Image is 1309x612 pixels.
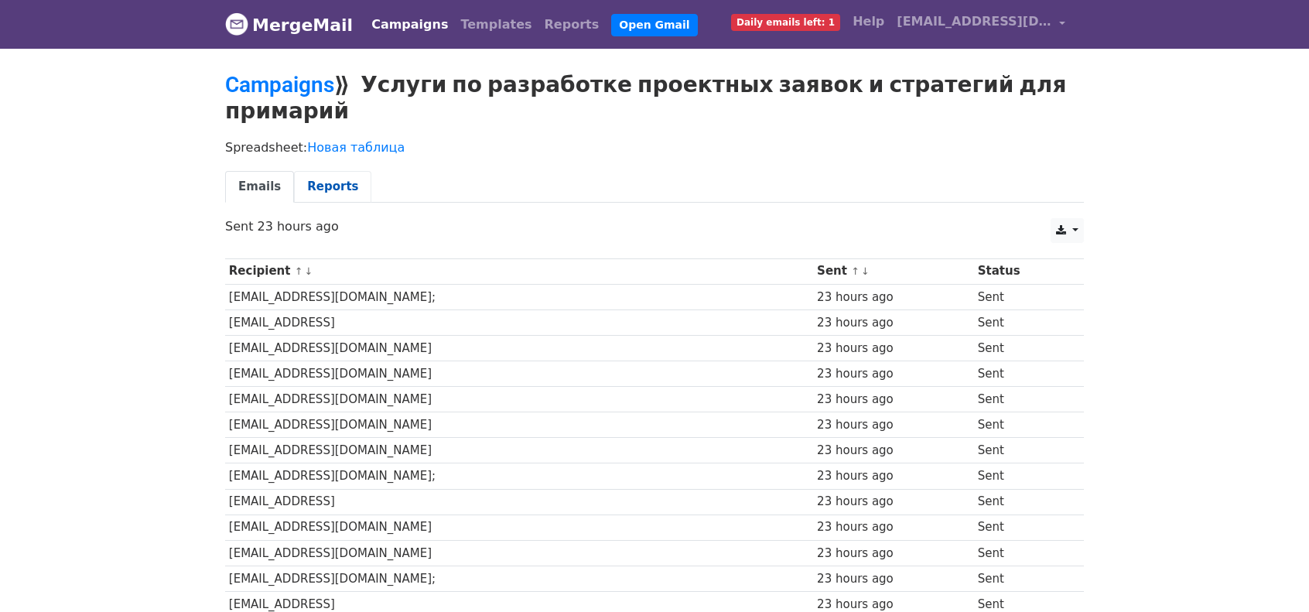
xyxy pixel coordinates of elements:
[974,489,1070,515] td: Sent
[225,438,813,463] td: [EMAIL_ADDRESS][DOMAIN_NAME]
[974,515,1070,540] td: Sent
[725,6,846,37] a: Daily emails left: 1
[974,463,1070,489] td: Sent
[817,545,970,562] div: 23 hours ago
[817,314,970,332] div: 23 hours ago
[295,265,303,277] a: ↑
[225,284,813,309] td: [EMAIL_ADDRESS][DOMAIN_NAME];
[851,265,860,277] a: ↑
[974,284,1070,309] td: Sent
[974,361,1070,387] td: Sent
[225,463,813,489] td: [EMAIL_ADDRESS][DOMAIN_NAME];
[225,72,334,97] a: Campaigns
[225,218,1084,234] p: Sent 23 hours ago
[974,412,1070,438] td: Sent
[225,566,813,591] td: [EMAIL_ADDRESS][DOMAIN_NAME];
[974,258,1070,284] th: Status
[225,309,813,335] td: [EMAIL_ADDRESS]
[225,9,353,41] a: MergeMail
[974,309,1070,335] td: Sent
[731,14,840,31] span: Daily emails left: 1
[365,9,454,40] a: Campaigns
[611,14,697,36] a: Open Gmail
[538,9,606,40] a: Reports
[861,265,870,277] a: ↓
[225,258,813,284] th: Recipient
[974,566,1070,591] td: Sent
[454,9,538,40] a: Templates
[817,442,970,460] div: 23 hours ago
[974,335,1070,361] td: Sent
[225,489,813,515] td: [EMAIL_ADDRESS]
[225,361,813,387] td: [EMAIL_ADDRESS][DOMAIN_NAME]
[817,365,970,383] div: 23 hours ago
[974,438,1070,463] td: Sent
[974,387,1070,412] td: Sent
[225,12,248,36] img: MergeMail logo
[813,258,974,284] th: Sent
[817,493,970,511] div: 23 hours ago
[817,518,970,536] div: 23 hours ago
[225,335,813,361] td: [EMAIL_ADDRESS][DOMAIN_NAME]
[974,540,1070,566] td: Sent
[1232,538,1309,612] iframe: Chat Widget
[897,12,1051,31] span: [EMAIL_ADDRESS][DOMAIN_NAME]
[225,515,813,540] td: [EMAIL_ADDRESS][DOMAIN_NAME]
[225,139,1084,156] p: Spreadsheet:
[307,140,405,155] a: Новая таблица
[225,387,813,412] td: [EMAIL_ADDRESS][DOMAIN_NAME]
[225,171,294,203] a: Emails
[225,540,813,566] td: [EMAIL_ADDRESS][DOMAIN_NAME]
[890,6,1071,43] a: [EMAIL_ADDRESS][DOMAIN_NAME]
[817,340,970,357] div: 23 hours ago
[817,570,970,588] div: 23 hours ago
[817,416,970,434] div: 23 hours ago
[225,412,813,438] td: [EMAIL_ADDRESS][DOMAIN_NAME]
[1232,538,1309,612] div: Виджет чата
[225,72,1084,124] h2: ⟫ Услуги по разработке проектных заявок и стратегий для примарий
[846,6,890,37] a: Help
[817,467,970,485] div: 23 hours ago
[304,265,313,277] a: ↓
[294,171,371,203] a: Reports
[817,289,970,306] div: 23 hours ago
[817,391,970,409] div: 23 hours ago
